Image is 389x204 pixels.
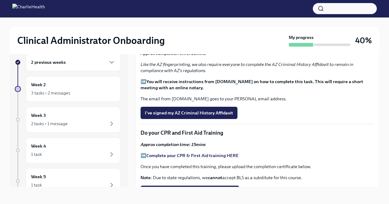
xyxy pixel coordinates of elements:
div: 2 previous weeks [26,53,121,71]
p: The email from [DOMAIN_NAME] goes to your PERSONAL email address. [141,96,374,102]
p: Once you have completed this training, please upload the completion certificate below. [141,164,374,170]
img: CharlieHealth [12,4,45,13]
p: ➡️ [141,79,374,91]
a: Week 41 task [15,137,121,163]
strong: cannot [208,175,222,180]
em: Like the AZ fingerprinting, we also require everyone to complete the AZ Criminal History Affidavi... [141,62,353,73]
div: 1 task [31,151,42,157]
a: Week 51 task [15,168,121,194]
button: I've signed my AZ Criminal History Affidavit [141,107,237,119]
strong: Note [141,175,151,180]
h6: 2 previous weeks [31,59,66,66]
strong: My progress [289,34,314,40]
h6: Week 2 [31,81,46,88]
p: ➡️ [141,152,374,159]
p: Do your CPR and First Aid Training [141,129,374,137]
h6: Week 4 [31,143,46,149]
a: Complete your CPR & First Aid training HERE [146,153,239,158]
p: : Due to state regulations, we accept BLS as a substitute for this course. [141,175,374,181]
div: 3 tasks • 2 messages [31,90,70,96]
strong: You will receive instructions from [DOMAIN_NAME] on how to complete this task. This will require ... [141,79,363,90]
a: Week 32 tasks • 1 message [15,107,121,133]
h6: Week 3 [31,112,46,119]
span: I've signed my AZ Criminal History Affidavit [145,110,233,116]
h2: Clinical Administrator Onboarding [17,34,165,47]
a: Week 23 tasks • 2 messages [15,76,121,102]
strong: Approx completion time: 15mins [141,142,206,147]
h3: 40% [355,35,372,46]
div: 1 task [31,182,42,188]
h6: Week 5 [31,173,46,180]
div: 2 tasks • 1 message [31,121,68,127]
